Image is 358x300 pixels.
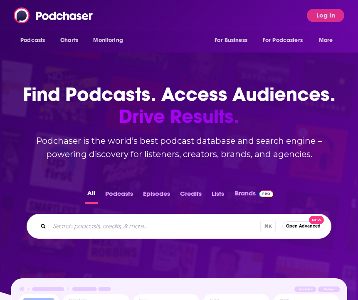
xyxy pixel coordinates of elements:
button: Log In [307,9,344,22]
input: Search podcasts, credits, & more... [49,220,260,233]
button: Episodes [141,187,173,204]
button: Podcasts [103,187,136,204]
button: Open AdvancedNew [282,221,324,231]
h2: Podchaser is the world’s best podcast database and search engine – powering discovery for listene... [13,134,345,161]
span: For Business [215,35,247,46]
button: open menu [209,32,258,48]
span: New [309,216,324,225]
button: All [85,187,98,204]
div: Search podcasts, credits, & more... [27,214,331,239]
button: open menu [87,32,133,48]
span: Monitoring [93,35,123,46]
button: open menu [313,32,343,48]
button: Credits [178,187,204,204]
a: Charts [55,32,83,48]
span: Open Advanced [286,224,321,228]
span: For Podcasters [263,35,303,46]
span: ⌘ K [260,220,276,232]
img: Podcast Insights Header [18,286,340,294]
img: Podchaser - Follow, Share and Rate Podcasts [14,7,94,23]
img: Podchaser Pro [259,190,274,197]
span: Podcasts [20,35,45,46]
button: Lists [209,187,227,204]
h1: Find Podcasts. Access Audiences. [13,83,345,127]
span: More [319,35,333,46]
a: BrandsPodchaser Pro [235,187,274,204]
button: open menu [15,32,56,48]
span: Drive Results. [13,105,345,127]
span: Charts [60,35,78,46]
button: open menu [257,32,315,48]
